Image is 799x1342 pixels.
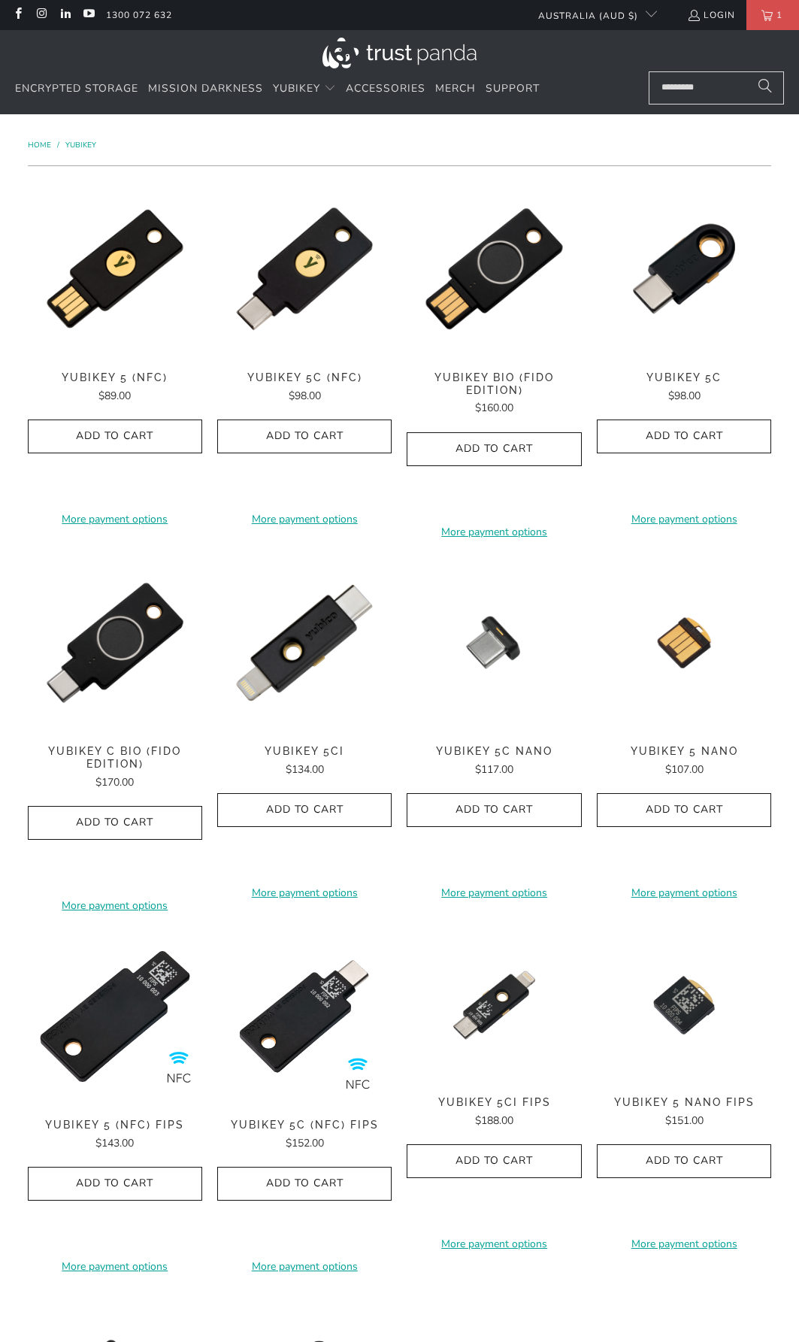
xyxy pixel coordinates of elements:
img: YubiKey Bio (FIDO Edition) - Trust Panda [407,181,581,356]
span: Add to Cart [422,443,565,456]
a: 1300 072 632 [106,7,172,23]
span: Merch [435,81,476,95]
a: YubiKey 5Ci FIPS - Trust Panda YubiKey 5Ci FIPS - Trust Panda [407,929,581,1081]
span: $143.00 [95,1136,134,1150]
span: Add to Cart [233,804,376,816]
a: YubiKey 5C $98.00 [597,371,771,404]
span: YubiKey 5Ci FIPS [407,1096,581,1109]
input: Search... [649,71,784,105]
button: Add to Cart [28,1167,202,1201]
span: $107.00 [665,762,704,777]
img: YubiKey 5C NFC FIPS - Trust Panda [217,929,392,1104]
a: More payment options [597,1236,771,1253]
img: YubiKey 5 Nano FIPS - Trust Panda [597,929,771,1081]
a: YubiKey C Bio (FIDO Edition) $170.00 [28,745,202,791]
a: YubiKey 5 Nano $107.00 [597,745,771,778]
a: YubiKey 5C (NFC) FIPS $152.00 [217,1119,392,1152]
span: Add to Cart [422,804,565,816]
span: Accessories [346,81,425,95]
a: Merch [435,71,476,107]
a: YubiKey 5C Nano - Trust Panda YubiKey 5C Nano - Trust Panda [407,556,581,730]
a: More payment options [217,885,392,901]
img: YubiKey 5 NFC FIPS - Trust Panda [28,929,202,1104]
span: YubiKey 5Ci [217,745,392,758]
a: YubiKey [65,140,96,150]
span: Add to Cart [44,816,186,829]
span: $151.00 [665,1113,704,1128]
span: Add to Cart [613,430,755,443]
a: YubiKey 5 Nano - Trust Panda YubiKey 5 Nano - Trust Panda [597,556,771,730]
span: YubiKey 5C (NFC) FIPS [217,1119,392,1131]
a: YubiKey 5 Nano FIPS - Trust Panda YubiKey 5 Nano FIPS - Trust Panda [597,929,771,1081]
img: Trust Panda Australia [322,38,477,68]
button: Add to Cart [217,1167,392,1201]
button: Add to Cart [28,806,202,840]
button: Add to Cart [407,1144,581,1178]
a: More payment options [28,511,202,528]
span: YubiKey 5 (NFC) FIPS [28,1119,202,1131]
span: YubiKey 5C Nano [407,745,581,758]
a: Encrypted Storage [15,71,138,107]
img: YubiKey 5 (NFC) - Trust Panda [28,181,202,356]
a: Home [28,140,53,150]
button: Add to Cart [407,432,581,466]
span: YubiKey [273,81,320,95]
a: YubiKey 5C (NFC) - Trust Panda YubiKey 5C (NFC) - Trust Panda [217,181,392,356]
img: YubiKey 5Ci FIPS - Trust Panda [407,929,581,1081]
a: More payment options [597,511,771,528]
a: YubiKey 5 NFC FIPS - Trust Panda YubiKey 5 NFC FIPS - Trust Panda [28,929,202,1104]
span: Add to Cart [44,1177,186,1190]
span: YubiKey 5C (NFC) [217,371,392,384]
a: Mission Darkness [148,71,263,107]
span: $98.00 [668,389,701,403]
button: Add to Cart [597,420,771,453]
span: YubiKey 5 (NFC) [28,371,202,384]
span: Home [28,140,51,150]
img: YubiKey C Bio (FIDO Edition) - Trust Panda [28,556,202,730]
span: / [57,140,59,150]
a: YubiKey Bio (FIDO Edition) $160.00 [407,371,581,417]
a: More payment options [217,1259,392,1275]
button: Add to Cart [597,793,771,827]
span: Support [486,81,540,95]
span: Encrypted Storage [15,81,138,95]
img: YubiKey 5C (NFC) - Trust Panda [217,181,392,356]
span: Add to Cart [613,804,755,816]
a: Trust Panda Australia on YouTube [82,9,95,21]
a: YubiKey 5 (NFC) FIPS $143.00 [28,1119,202,1152]
a: YubiKey 5 (NFC) - Trust Panda YubiKey 5 (NFC) - Trust Panda [28,181,202,356]
span: $170.00 [95,775,134,789]
span: YubiKey 5 Nano FIPS [597,1096,771,1109]
a: More payment options [597,885,771,901]
img: YubiKey 5C Nano - Trust Panda [407,556,581,730]
span: YubiKey 5 Nano [597,745,771,758]
button: Add to Cart [597,1144,771,1178]
nav: Translation missing: en.navigation.header.main_nav [15,71,540,107]
span: YubiKey C Bio (FIDO Edition) [28,745,202,771]
span: $89.00 [98,389,131,403]
span: $134.00 [286,762,324,777]
button: Add to Cart [217,793,392,827]
button: Add to Cart [217,420,392,453]
a: YubiKey 5Ci $134.00 [217,745,392,778]
span: Add to Cart [613,1155,755,1168]
span: $152.00 [286,1136,324,1150]
a: YubiKey 5C NFC FIPS - Trust Panda YubiKey 5C NFC FIPS - Trust Panda [217,929,392,1104]
a: YubiKey 5C Nano $117.00 [407,745,581,778]
a: YubiKey 5 (NFC) $89.00 [28,371,202,404]
img: YubiKey 5C - Trust Panda [597,181,771,356]
a: More payment options [407,1236,581,1253]
span: YubiKey Bio (FIDO Edition) [407,371,581,397]
span: Add to Cart [44,430,186,443]
a: YubiKey 5Ci FIPS $188.00 [407,1096,581,1129]
a: More payment options [217,511,392,528]
a: More payment options [28,898,202,914]
button: Search [746,71,784,105]
span: Add to Cart [233,430,376,443]
span: YubiKey 5C [597,371,771,384]
span: $117.00 [475,762,513,777]
a: Login [687,7,735,23]
span: $188.00 [475,1113,513,1128]
img: YubiKey 5Ci - Trust Panda [217,556,392,730]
